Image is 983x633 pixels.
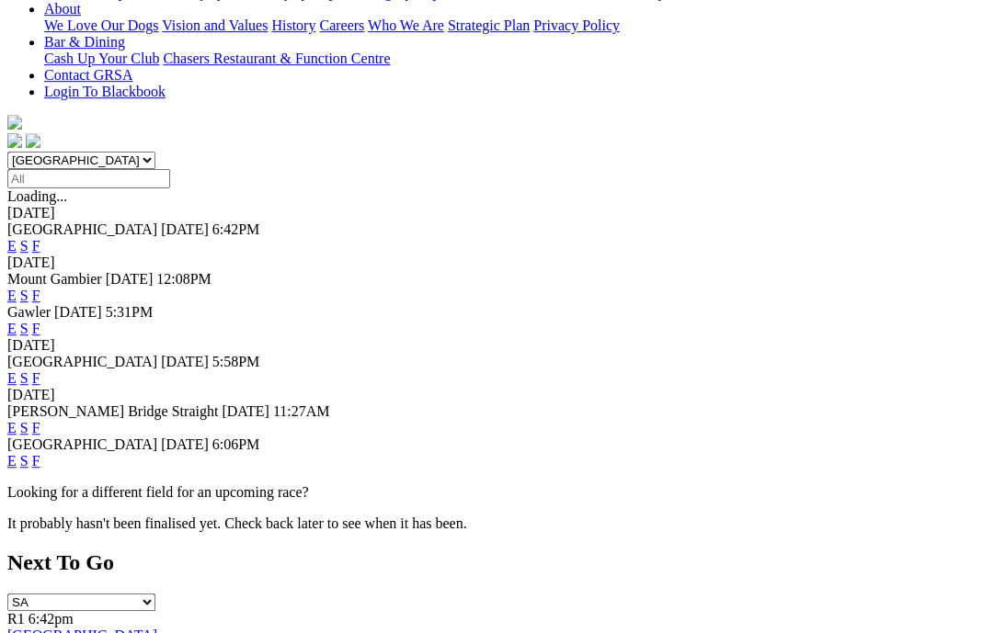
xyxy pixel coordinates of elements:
span: 5:58PM [212,354,260,369]
a: F [32,453,40,469]
a: About [44,1,81,17]
a: Login To Blackbook [44,84,166,99]
a: S [20,238,29,254]
a: Who We Are [368,17,444,33]
a: E [7,321,17,336]
a: E [7,420,17,435]
a: S [20,370,29,386]
div: [DATE] [7,254,976,271]
span: R1 [7,611,25,627]
a: We Love Our Dogs [44,17,158,33]
a: Careers [319,17,364,33]
span: 5:31PM [106,304,154,320]
a: F [32,288,40,303]
span: [DATE] [222,403,269,419]
img: twitter.svg [26,133,40,148]
a: F [32,321,40,336]
span: [DATE] [106,271,154,287]
span: 12:08PM [156,271,211,287]
img: facebook.svg [7,133,22,148]
a: E [7,370,17,386]
a: Vision and Values [162,17,268,33]
div: [DATE] [7,205,976,221]
a: S [20,420,29,435]
span: [DATE] [161,221,209,237]
input: Select date [7,169,170,188]
a: Privacy Policy [533,17,620,33]
span: 6:42PM [212,221,260,237]
a: History [271,17,315,33]
span: Gawler [7,304,51,320]
span: [GEOGRAPHIC_DATA] [7,354,157,369]
div: [DATE] [7,337,976,354]
span: 6:42pm [29,611,74,627]
a: F [32,420,40,435]
h2: Next To Go [7,550,976,575]
span: [DATE] [161,354,209,369]
a: E [7,453,17,469]
div: About [44,17,976,34]
span: [GEOGRAPHIC_DATA] [7,436,157,452]
a: Bar & Dining [44,34,125,50]
div: [DATE] [7,387,976,403]
a: S [20,288,29,303]
span: 11:27AM [273,403,330,419]
span: [PERSON_NAME] Bridge Straight [7,403,218,419]
partial: It probably hasn't been finalised yet. Check back later to see when it has been. [7,515,467,531]
span: [DATE] [161,436,209,452]
span: [GEOGRAPHIC_DATA] [7,221,157,237]
a: S [20,321,29,336]
p: Looking for a different field for an upcoming race? [7,484,976,501]
span: [DATE] [54,304,102,320]
a: Strategic Plan [448,17,530,33]
a: S [20,453,29,469]
span: 6:06PM [212,436,260,452]
a: Cash Up Your Club [44,51,159,66]
a: F [32,238,40,254]
a: Chasers Restaurant & Function Centre [163,51,390,66]
span: Mount Gambier [7,271,102,287]
a: Contact GRSA [44,67,132,83]
a: E [7,288,17,303]
div: Bar & Dining [44,51,976,67]
a: E [7,238,17,254]
a: F [32,370,40,386]
span: Loading... [7,188,67,204]
img: logo-grsa-white.png [7,115,22,130]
